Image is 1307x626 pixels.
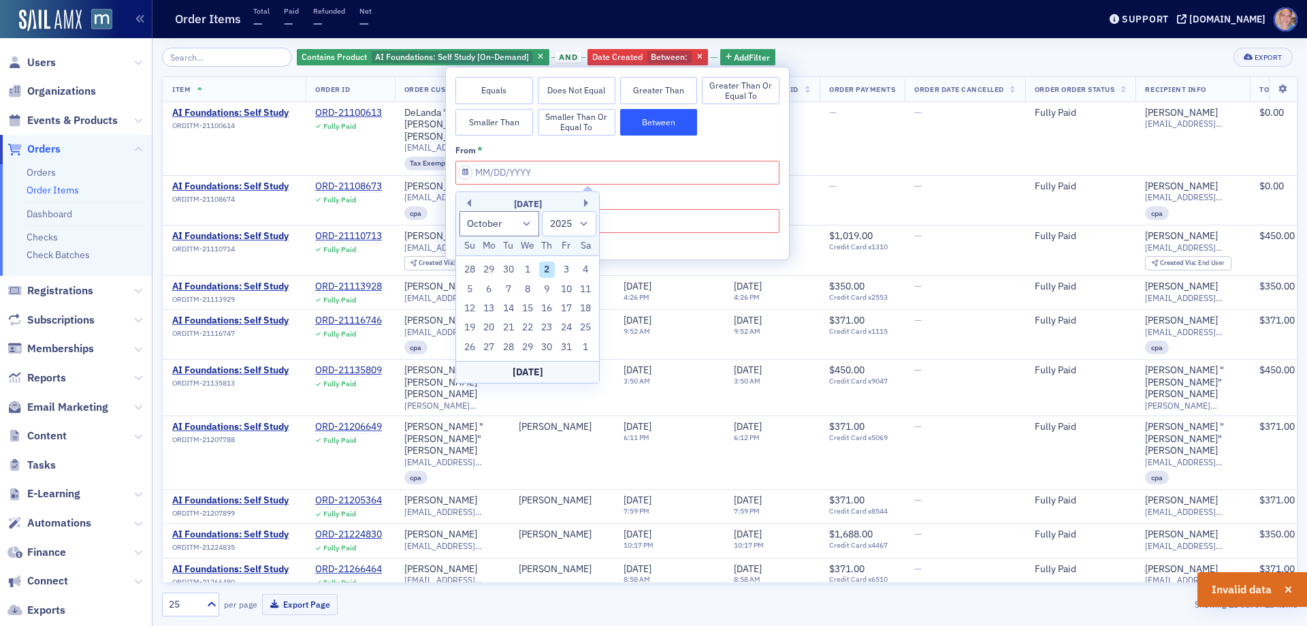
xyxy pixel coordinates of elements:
span: [EMAIL_ADDRESS][DOMAIN_NAME] [1145,293,1240,303]
button: [DOMAIN_NAME] [1177,14,1270,24]
a: [PERSON_NAME] [404,181,477,193]
span: — [914,314,922,326]
a: Events & Products [7,113,118,128]
div: Choose Wednesday, October 15th, 2025 [519,300,536,317]
a: [PERSON_NAME] [1145,281,1218,293]
div: Fully Paid [1035,230,1127,242]
div: Choose Sunday, September 28th, 2025 [462,262,478,278]
div: DeLanda "[PERSON_NAME]" [PERSON_NAME] [404,107,500,143]
div: Choose Sunday, October 12th, 2025 [462,300,478,317]
time: 3:50 AM [734,376,760,386]
span: [EMAIL_ADDRESS][DOMAIN_NAME] [404,293,500,303]
a: ORD-21224830 [315,529,382,541]
span: — [829,106,837,119]
a: Users [7,55,56,70]
span: [PERSON_NAME][EMAIL_ADDRESS][DOMAIN_NAME] [404,401,500,411]
div: Support [1122,13,1169,25]
div: We [519,238,536,254]
button: Next Month [584,199,592,207]
div: ORD-21266464 [315,563,382,576]
input: Search… [162,48,292,67]
div: Choose Saturday, November 1st, 2025 [577,339,594,356]
img: SailAMX [91,9,112,30]
div: ORD-21100613 [315,107,382,119]
div: Th [539,238,555,254]
a: Registrations [7,283,93,298]
div: Fully Paid [323,122,356,131]
span: Total [1259,84,1282,94]
button: Previous Month [463,199,471,207]
a: [PERSON_NAME] "[PERSON_NAME]" [PERSON_NAME] [1145,364,1240,401]
span: Reports [27,371,66,386]
a: Automations [7,516,91,531]
button: Greater Than or Equal To [702,77,779,104]
div: [PERSON_NAME] [404,230,477,242]
span: $371.00 [829,314,865,326]
div: Choose Friday, October 31st, 2025 [558,339,575,356]
div: Choose Friday, October 24th, 2025 [558,319,575,336]
div: Created Via: End User [404,256,490,270]
span: [EMAIL_ADDRESS][DOMAIN_NAME] [1145,192,1240,202]
div: Choose Wednesday, October 29th, 2025 [519,339,536,356]
a: [PERSON_NAME] [1145,181,1218,193]
div: [PERSON_NAME] [519,563,592,576]
a: Checks [27,231,58,243]
a: Reports [7,371,66,386]
input: MM/DD/YYYY [455,161,779,185]
button: Between [620,109,698,136]
span: [PERSON_NAME][EMAIL_ADDRESS][DOMAIN_NAME] [1145,401,1240,411]
span: [EMAIL_ADDRESS][DOMAIN_NAME] [1145,242,1240,253]
div: Choose Tuesday, October 14th, 2025 [500,300,517,317]
a: Tasks [7,458,56,473]
a: ORD-21113928 [315,281,382,293]
a: AI Foundations: Self Study [172,364,296,377]
span: [EMAIL_ADDRESS][DOMAIN_NAME] [404,192,500,202]
a: ORD-21116746 [315,315,382,327]
span: ORDITM-21100614 [172,121,235,130]
a: Orders [7,142,61,157]
span: and [555,52,581,63]
span: $371.00 [829,420,865,433]
div: Choose Monday, October 13th, 2025 [481,300,497,317]
span: — [829,180,837,192]
a: AI Foundations: Self Study [172,281,296,293]
a: AI Foundations: Self Study [172,230,296,242]
span: [DATE] [624,280,651,292]
a: AI Foundations: Self Study [172,181,296,193]
div: [PERSON_NAME] [1145,563,1218,576]
div: Fully Paid [1035,181,1127,193]
a: [PERSON_NAME] "[PERSON_NAME]" [PERSON_NAME] [404,364,500,401]
a: [PERSON_NAME] [404,495,477,507]
p: Net [359,6,372,16]
div: cpa [404,341,428,354]
span: Exports [27,603,65,618]
div: Choose Sunday, October 26th, 2025 [462,339,478,356]
a: AI Foundations: Self Study [172,315,296,327]
span: [EMAIL_ADDRESS][DOMAIN_NAME] [404,242,500,253]
abbr: This field is required [477,145,483,155]
span: Add Filter [734,51,770,63]
span: Date Created [592,51,643,62]
span: Created Via : [1160,258,1198,267]
div: month 2025-10 [460,260,596,357]
div: [PERSON_NAME] [404,563,477,576]
div: Choose Monday, October 27th, 2025 [481,339,497,356]
div: cpa [1145,341,1169,354]
span: — [914,180,922,192]
div: Fully Paid [323,296,356,304]
div: Choose Thursday, October 16th, 2025 [539,300,555,317]
div: Fully Paid [323,195,356,204]
span: $371.00 [1259,314,1295,326]
span: Email Marketing [27,400,108,415]
a: SailAMX [19,10,82,31]
div: Choose Tuesday, September 30th, 2025 [500,262,517,278]
a: Dashboard [27,208,72,220]
span: Credit Card x1115 [829,327,895,336]
a: Connect [7,574,68,589]
span: [DATE] [734,314,762,326]
a: Finance [7,545,66,560]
